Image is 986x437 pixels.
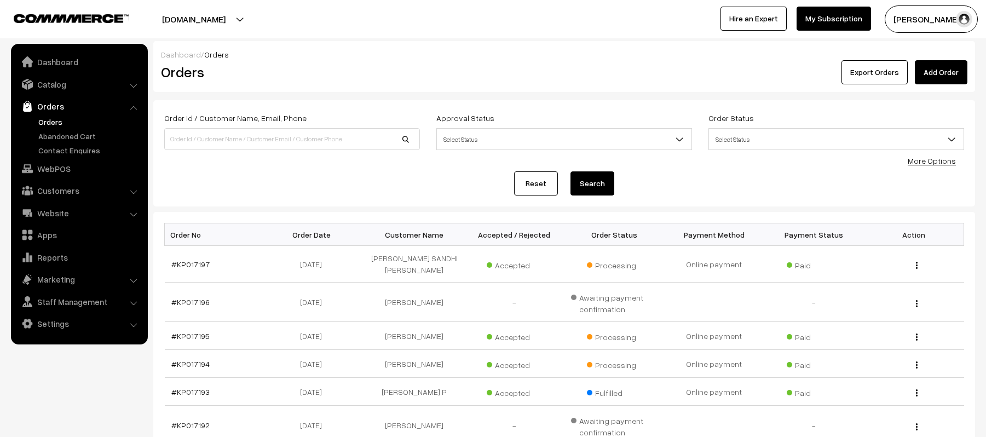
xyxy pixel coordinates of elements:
[171,387,210,396] a: #KP017193
[916,300,918,307] img: Menu
[365,223,465,246] th: Customer Name
[14,74,144,94] a: Catalog
[436,112,494,124] label: Approval Status
[264,246,365,283] td: [DATE]
[14,181,144,200] a: Customers
[171,421,210,430] a: #KP017192
[885,5,978,33] button: [PERSON_NAME]
[365,283,465,322] td: [PERSON_NAME]
[797,7,871,31] a: My Subscription
[14,203,144,223] a: Website
[487,257,541,271] span: Accepted
[764,283,864,322] td: -
[264,350,365,378] td: [DATE]
[14,11,109,24] a: COMMMERCE
[841,60,908,84] button: Export Orders
[264,378,365,406] td: [DATE]
[36,130,144,142] a: Abandoned Cart
[14,269,144,289] a: Marketing
[664,322,764,350] td: Online payment
[916,262,918,269] img: Menu
[365,350,465,378] td: [PERSON_NAME]
[916,423,918,430] img: Menu
[436,128,692,150] span: Select Status
[514,171,558,196] a: Reset
[437,130,691,149] span: Select Status
[571,289,658,315] span: Awaiting payment confirmation
[787,257,841,271] span: Paid
[161,50,201,59] a: Dashboard
[204,50,229,59] span: Orders
[487,357,541,371] span: Accepted
[14,159,144,179] a: WebPOS
[956,11,972,27] img: user
[14,14,129,22] img: COMMMERCE
[708,112,754,124] label: Order Status
[14,52,144,72] a: Dashboard
[709,130,964,149] span: Select Status
[664,350,764,378] td: Online payment
[165,223,265,246] th: Order No
[365,246,465,283] td: [PERSON_NAME] SANDHI [PERSON_NAME]
[664,246,764,283] td: Online payment
[264,223,365,246] th: Order Date
[14,314,144,334] a: Settings
[587,329,642,343] span: Processing
[365,378,465,406] td: [PERSON_NAME] P
[587,357,642,371] span: Processing
[487,384,541,399] span: Accepted
[36,116,144,128] a: Orders
[564,223,665,246] th: Order Status
[464,283,564,322] td: -
[171,260,210,269] a: #KP017197
[587,384,642,399] span: Fulfilled
[264,322,365,350] td: [DATE]
[264,283,365,322] td: [DATE]
[764,223,864,246] th: Payment Status
[787,357,841,371] span: Paid
[14,96,144,116] a: Orders
[36,145,144,156] a: Contact Enquires
[916,334,918,341] img: Menu
[171,359,210,369] a: #KP017194
[161,64,419,81] h2: Orders
[14,248,144,267] a: Reports
[164,112,307,124] label: Order Id / Customer Name, Email, Phone
[570,171,614,196] button: Search
[664,378,764,406] td: Online payment
[708,128,964,150] span: Select Status
[171,331,210,341] a: #KP017195
[787,384,841,399] span: Paid
[161,49,967,60] div: /
[365,322,465,350] td: [PERSON_NAME]
[14,225,144,245] a: Apps
[720,7,787,31] a: Hire an Expert
[171,297,210,307] a: #KP017196
[915,60,967,84] a: Add Order
[787,329,841,343] span: Paid
[487,329,541,343] span: Accepted
[164,128,420,150] input: Order Id / Customer Name / Customer Email / Customer Phone
[916,361,918,369] img: Menu
[14,292,144,312] a: Staff Management
[908,156,956,165] a: More Options
[664,223,764,246] th: Payment Method
[916,389,918,396] img: Menu
[864,223,964,246] th: Action
[464,223,564,246] th: Accepted / Rejected
[587,257,642,271] span: Processing
[124,5,264,33] button: [DOMAIN_NAME]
